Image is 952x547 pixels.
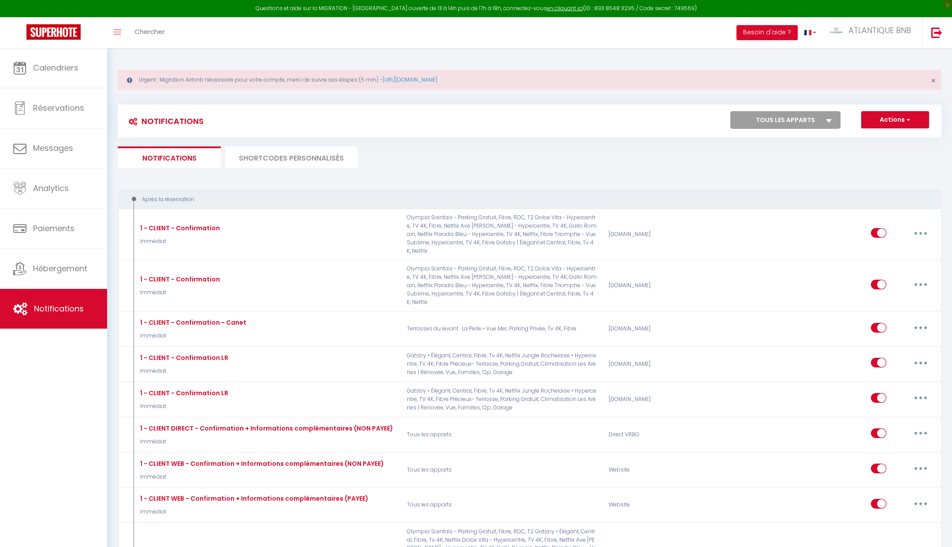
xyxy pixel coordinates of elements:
div: [DOMAIN_NAME] [603,214,737,255]
span: Chercher [134,27,165,36]
p: Immédiat [138,473,384,481]
span: × [931,75,936,86]
div: 1 - CLIENT - Confirmation [138,223,220,233]
button: Actions [861,111,929,129]
button: Besoin d'aide ? [736,25,798,40]
p: Tous les apparts [401,422,603,447]
div: [DOMAIN_NAME] [603,316,737,342]
div: 1 - CLIENT - Confirmation - Canet [138,318,246,327]
div: Website [603,457,737,483]
div: Urgent : Migration Airbnb nécessaire pour votre compte, merci de suivre ces étapes (5 min) - [118,70,941,90]
p: Immédiat [138,402,228,411]
span: Analytics [33,183,69,194]
span: Calendriers [33,62,78,73]
div: 1 - CLIENT - Confirmation [138,274,220,284]
img: logout [931,27,942,38]
p: Olympia Saintais - Parking Gratuit, Fibre, RDC, T2 Dolce Vita - Hypercentre, TV 4K, Fibre, Netfli... [401,265,603,306]
h3: Notifications [124,111,204,131]
li: SHORTCODES PERSONNALISÉS [225,146,357,168]
span: Réservations [33,102,84,113]
div: 1 - CLIENT WEB - Confirmation + Informations complémentaires (NON PAYEE) [138,459,384,468]
p: Immédiat [138,288,220,297]
div: 1 - CLIENT - Confirmation LR [138,388,228,398]
img: ... [829,27,843,34]
div: Website [603,492,737,518]
p: Immédiat [138,438,393,446]
p: Immédiat [138,332,246,340]
a: en cliquant ici [547,4,583,12]
p: Olympia Saintais - Parking Gratuit, Fibre, RDC, T2 Dolce Vita - Hypercentre, TV 4K, Fibre, Netfli... [401,214,603,255]
a: Chercher [128,17,171,48]
img: Super Booking [26,24,81,40]
a: ... ATLANTIQUE BNB [823,17,922,48]
span: ATLANTIQUE BNB [848,25,911,36]
span: Hébergement [33,263,87,274]
p: Terrasses du levant · La Perle • Vue Mer, Parking Privée, Tv 4K, Fibre [401,316,603,342]
p: Tous les apparts [401,457,603,483]
div: 1 - CLIENT - Confirmation LR [138,353,228,363]
li: Notifications [118,146,221,168]
iframe: LiveChat chat widget [915,510,952,547]
div: Direct VRBO [603,422,737,447]
span: Messages [33,142,73,154]
div: [DOMAIN_NAME] [603,351,737,377]
p: Gatsby • Élégant, Central, Fibre, Tv 4K, Netflix Jungle Rochelaise • Hypercentre, TV 4K, Fibre Pr... [401,386,603,412]
span: Paiements [33,223,74,234]
p: Tous les apparts [401,492,603,518]
p: Gatsby • Élégant, Central, Fibre, Tv 4K, Netflix Jungle Rochelaise • Hypercentre, TV 4K, Fibre Pr... [401,351,603,377]
div: Après la réservation [126,195,917,204]
div: [DOMAIN_NAME] [603,265,737,306]
p: Immédiat [138,237,220,246]
div: [DOMAIN_NAME] [603,386,737,412]
button: Close [931,77,936,85]
div: 1 - CLIENT DIRECT - Confirmation + Informations complémentaires (NON PAYEE) [138,423,393,433]
p: Immédiat [138,508,368,516]
p: Immédiat [138,367,228,375]
a: [URL][DOMAIN_NAME] [383,76,437,83]
span: Notifications [34,303,84,314]
div: 1 - CLIENT WEB - Confirmation + Informations complémentaires (PAYEE) [138,494,368,503]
